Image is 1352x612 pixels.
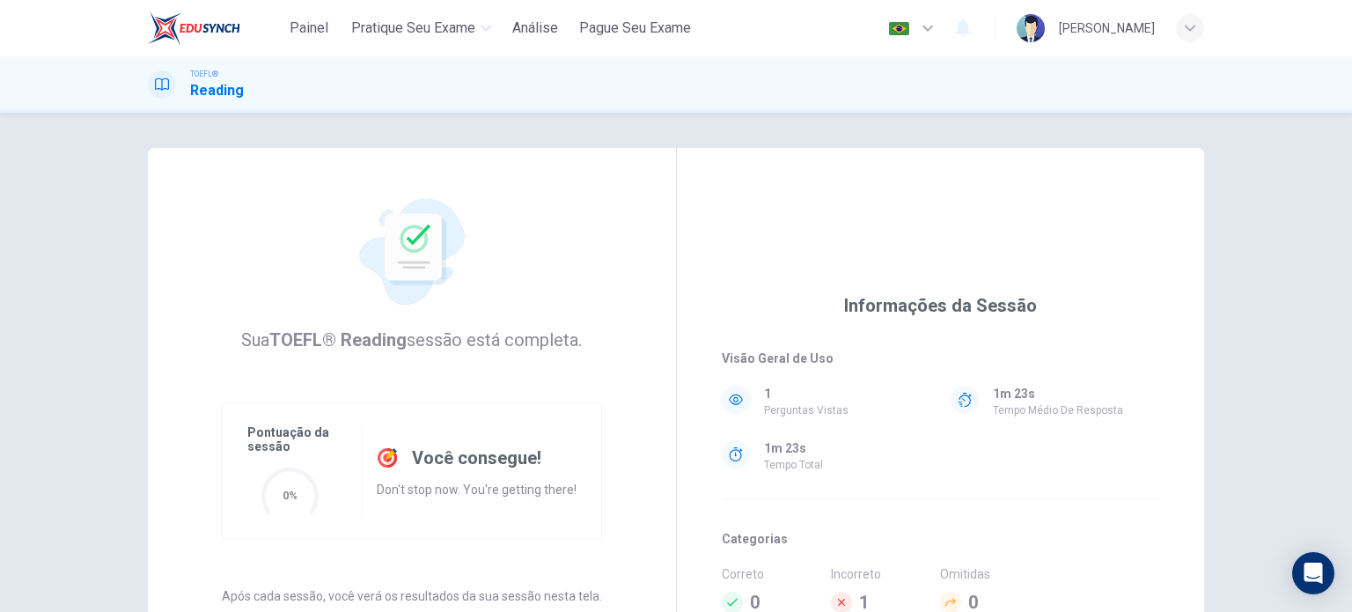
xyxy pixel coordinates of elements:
[579,18,691,39] span: Pague Seu Exame
[1059,18,1155,39] div: [PERSON_NAME]
[764,383,771,404] p: 1
[940,564,1049,585] span: Omitidas
[412,444,541,472] h6: Você consegue!
[222,589,602,603] p: Após cada sessão, você verá os resultados da sua sessão nesta tela.
[572,12,698,44] button: Pague Seu Exame
[993,383,1035,404] p: 1m 23s
[831,564,940,585] span: Incorreto
[290,18,328,39] span: Painel
[722,564,831,585] span: Correto
[281,12,337,44] button: Painel
[993,404,1123,417] p: Tempo médio de resposta
[764,459,823,471] p: Tempo Total
[377,479,577,500] p: Don't stop now. You're getting there!
[190,68,218,80] span: TOEFL®
[512,18,558,39] span: Análise
[190,80,244,101] h1: Reading
[247,425,334,453] p: Pontuação da sessão
[888,22,910,35] img: pt
[844,291,1037,320] h6: Informações da Sessão
[344,12,498,44] button: Pratique seu exame
[283,489,298,502] text: 0%
[351,18,475,39] span: Pratique seu exame
[269,329,407,350] strong: TOEFL® Reading
[722,348,1158,369] span: Visão Geral de Uso
[1292,552,1334,594] div: Open Intercom Messenger
[505,12,565,44] button: Análise
[148,11,240,46] img: EduSynch logo
[764,404,849,417] p: Perguntas Vistas
[1017,14,1045,42] img: Profile picture
[148,11,281,46] a: EduSynch logo
[764,438,806,459] p: 1m 23s
[722,528,1158,549] span: Categorias
[241,326,582,354] h6: Sua sessão está completa.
